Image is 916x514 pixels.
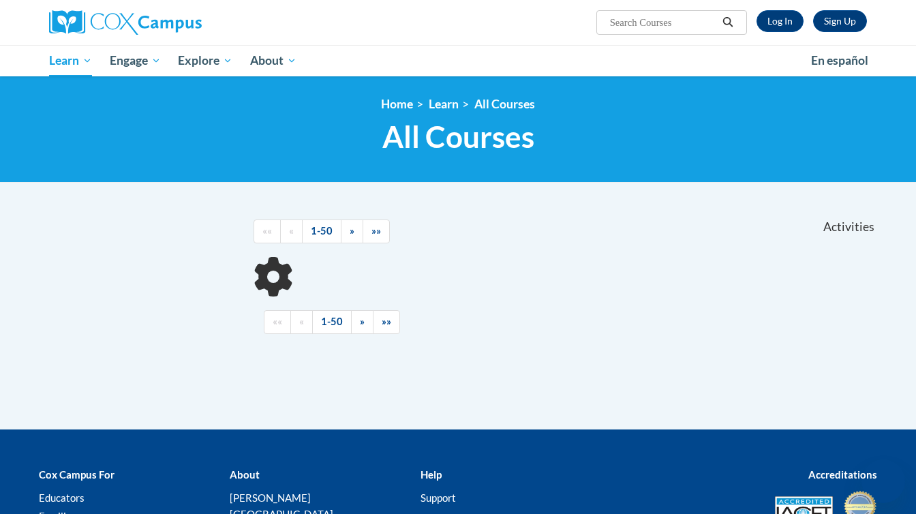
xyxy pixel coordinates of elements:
a: Log In [757,10,804,32]
span: Activities [823,220,874,235]
a: About [241,45,305,76]
a: Explore [169,45,241,76]
b: Help [421,468,442,481]
span: »» [371,225,381,237]
b: About [230,468,260,481]
a: All Courses [474,97,535,111]
span: En español [811,53,868,67]
a: 1-50 [302,220,341,243]
a: Learn [40,45,101,76]
span: » [350,225,354,237]
a: En español [802,46,877,75]
a: Next [351,310,373,334]
a: End [363,220,390,243]
a: 1-50 [312,310,352,334]
a: Next [341,220,363,243]
b: Accreditations [808,468,877,481]
a: Engage [101,45,170,76]
b: Cox Campus For [39,468,114,481]
span: Explore [178,52,232,69]
a: Learn [429,97,459,111]
span: « [299,316,304,327]
img: Cox Campus [49,10,202,35]
a: Educators [39,492,85,504]
a: Cox Campus [49,10,308,35]
iframe: Button to launch messaging window [861,459,905,503]
a: Home [381,97,413,111]
a: Previous [290,310,313,334]
a: Register [813,10,867,32]
a: End [373,310,400,334]
a: Previous [280,220,303,243]
input: Search Courses [609,14,718,31]
a: Begining [254,220,281,243]
button: Search [718,14,738,31]
span: »» [382,316,391,327]
div: Main menu [29,45,887,76]
span: » [360,316,365,327]
span: «« [273,316,282,327]
span: « [289,225,294,237]
span: Learn [49,52,92,69]
a: Begining [264,310,291,334]
span: All Courses [382,119,534,155]
a: Support [421,492,456,504]
span: About [250,52,296,69]
span: Engage [110,52,161,69]
span: «« [262,225,272,237]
